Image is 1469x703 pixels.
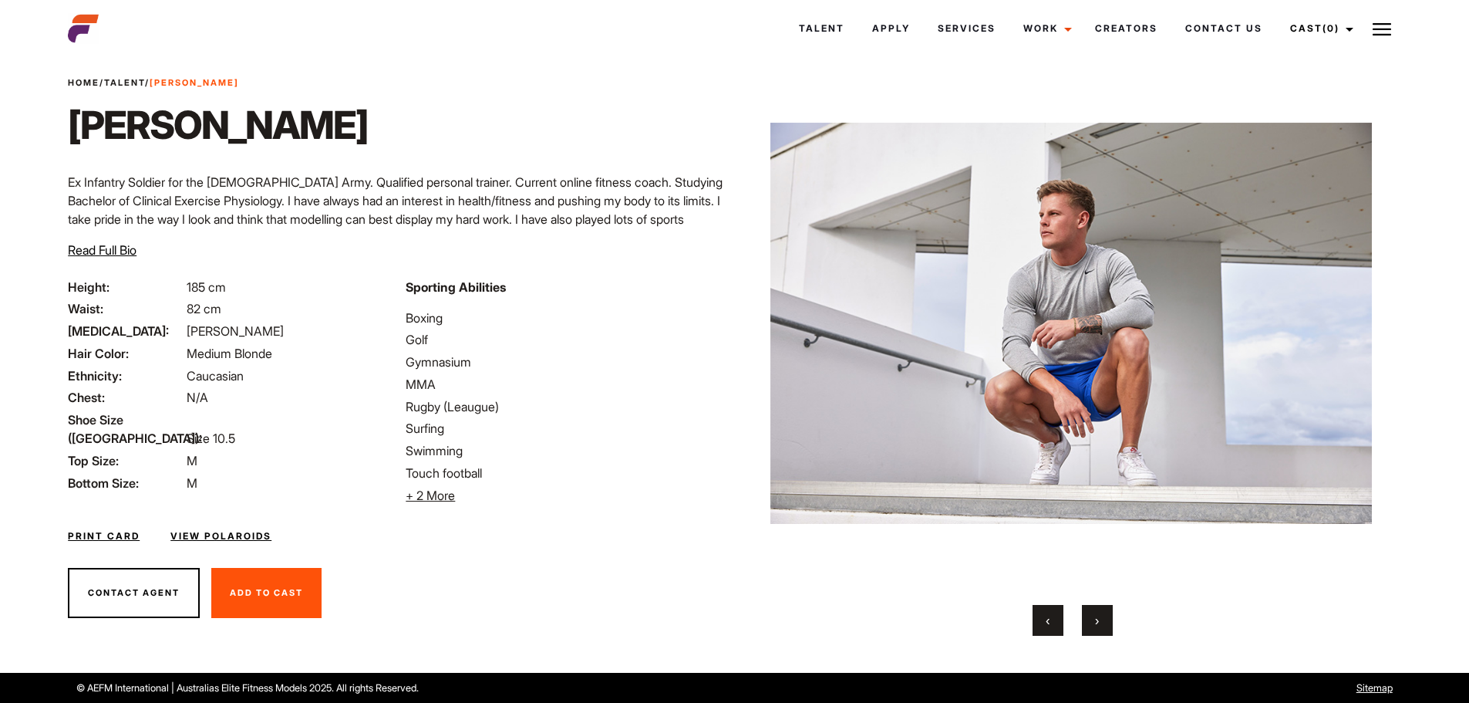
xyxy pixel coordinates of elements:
a: Home [68,77,99,88]
li: Rugby (Leaugue) [406,397,725,416]
span: Medium Blonde [187,346,272,361]
a: Print Card [68,529,140,543]
span: M [187,475,197,491]
li: Gymnasium [406,353,725,371]
span: N/A [187,390,208,405]
a: Services [924,8,1009,49]
a: Work [1009,8,1081,49]
li: Swimming [406,441,725,460]
a: Apply [858,8,924,49]
span: (0) [1322,22,1339,34]
span: Waist: [68,299,184,318]
strong: [PERSON_NAME] [150,77,239,88]
a: Sitemap [1356,682,1393,694]
img: Burger icon [1373,20,1391,39]
span: M [187,453,197,468]
span: Top Size: [68,451,184,470]
button: Contact Agent [68,568,200,619]
span: 82 cm [187,301,221,316]
span: Read Full Bio [68,242,136,258]
li: Boxing [406,309,725,327]
span: Size 10.5 [187,431,235,446]
li: Surfing [406,419,725,438]
span: Add To Cast [230,587,303,598]
span: Height: [68,278,184,296]
img: IMG_8333 [770,59,1372,586]
h1: [PERSON_NAME] [68,102,368,148]
p: Ex Infantry Soldier for the [DEMOGRAPHIC_DATA] Army. Qualified personal trainer. Current online f... [68,173,725,247]
button: Read Full Bio [68,241,136,259]
li: Touch football [406,464,725,482]
span: Bottom Size: [68,474,184,492]
span: + 2 More [406,488,455,503]
span: [MEDICAL_DATA]: [68,322,184,340]
a: Contact Us [1171,8,1276,49]
span: [PERSON_NAME] [187,323,284,339]
span: Previous [1046,613,1050,628]
span: Chest: [68,388,184,407]
li: Golf [406,330,725,349]
span: Shoe Size ([GEOGRAPHIC_DATA]): [68,411,184,448]
span: 185 cm [187,279,226,295]
span: Caucasian [187,368,244,384]
a: View Polaroids [170,529,271,543]
p: © AEFM International | Australias Elite Fitness Models 2025. All rights Reserved. [76,681,836,695]
a: Creators [1081,8,1171,49]
a: Talent [104,77,145,88]
span: Next [1095,613,1099,628]
a: Cast(0) [1276,8,1363,49]
strong: Sporting Abilities [406,279,506,295]
span: Ethnicity: [68,367,184,385]
span: Hair Color: [68,344,184,363]
span: / / [68,76,239,90]
img: cropped-aefm-brand-fav-22-square.png [68,13,99,44]
li: MMA [406,375,725,394]
a: Talent [785,8,858,49]
button: Add To Cast [211,568,322,619]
